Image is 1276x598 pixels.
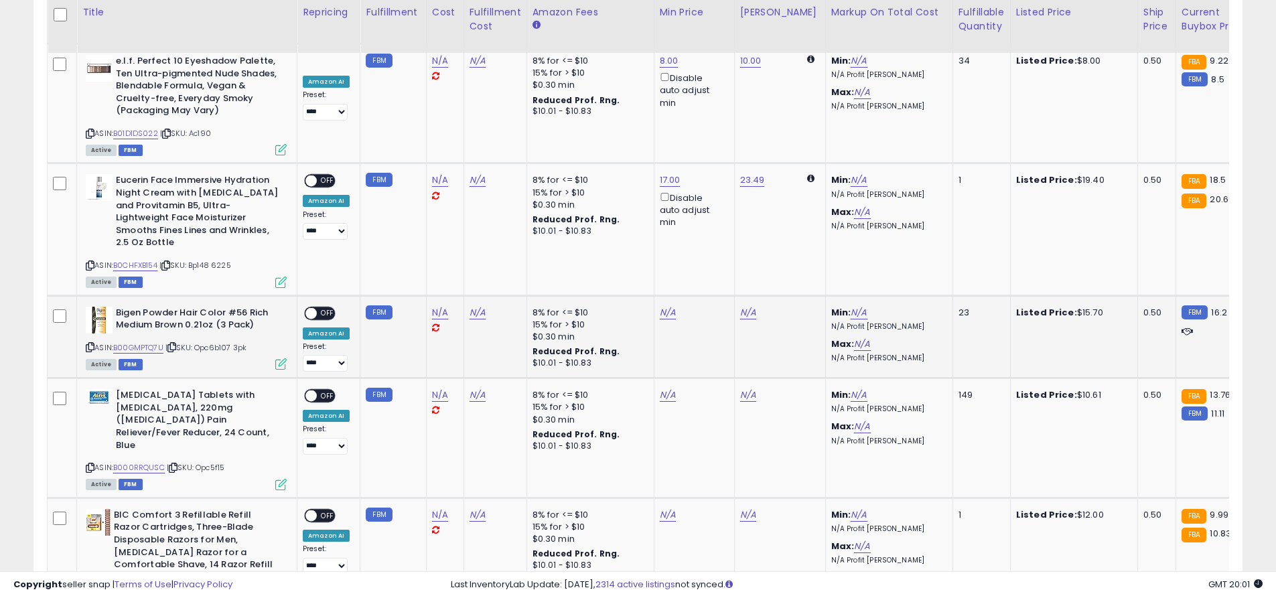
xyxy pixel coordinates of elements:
b: Max: [831,86,855,98]
span: OFF [317,175,338,187]
div: Preset: [303,425,350,455]
a: N/A [740,388,756,402]
a: N/A [740,306,756,319]
div: $0.30 min [533,331,644,343]
div: 1 [959,174,1000,186]
b: BIC Comfort 3 Refillable Refill Razor Cartridges, Three-Blade Disposable Razors for Men, [MEDICAL... [114,509,277,587]
span: 16.2 [1211,306,1227,319]
span: FBM [119,479,143,490]
div: 15% for > $10 [533,521,644,533]
div: 149 [959,389,1000,401]
i: Calculated using Dynamic Max Price. [807,174,814,183]
a: 23.49 [740,173,765,187]
small: FBA [1182,509,1206,524]
a: N/A [854,86,870,99]
div: Preset: [303,210,350,240]
p: N/A Profit [PERSON_NAME] [831,70,942,80]
div: Preset: [303,544,350,575]
span: All listings currently available for purchase on Amazon [86,479,117,490]
span: 11.11 [1211,407,1224,420]
div: $0.30 min [533,79,644,91]
b: Reduced Prof. Rng. [533,548,620,559]
a: N/A [470,306,486,319]
div: Cost [432,5,458,19]
a: N/A [432,306,448,319]
small: FBM [1182,305,1208,319]
a: N/A [854,338,870,351]
a: N/A [432,54,448,68]
span: 2025-08-14 20:01 GMT [1208,578,1263,591]
a: B000RRQUSC [113,462,165,473]
div: $0.30 min [533,414,644,426]
small: FBA [1182,194,1206,208]
a: N/A [432,508,448,522]
div: 1 [959,509,1000,521]
div: $10.61 [1016,389,1127,401]
a: N/A [432,173,448,187]
div: 8% for <= $10 [533,55,644,67]
small: FBM [1182,72,1208,86]
small: FBM [366,54,392,68]
a: N/A [851,54,867,68]
div: Amazon AI [303,195,350,207]
b: [MEDICAL_DATA] Tablets with [MEDICAL_DATA], 220mg ([MEDICAL_DATA]) Pain Reliever/Fever Reducer, 2... [116,389,279,455]
p: N/A Profit [PERSON_NAME] [831,556,942,565]
div: Preset: [303,90,350,121]
div: 0.50 [1143,509,1165,521]
span: FBM [119,277,143,288]
div: 8% for <= $10 [533,389,644,401]
small: FBM [366,173,392,187]
p: N/A Profit [PERSON_NAME] [831,437,942,446]
span: All listings currently available for purchase on Amazon [86,277,117,288]
div: $10.01 - $10.83 [533,358,644,369]
small: FBM [366,508,392,522]
div: Fulfillable Quantity [959,5,1005,33]
a: N/A [854,206,870,219]
div: Ship Price [1143,5,1170,33]
a: B00GMPTQ7U [113,342,163,354]
a: N/A [851,508,867,522]
p: N/A Profit [PERSON_NAME] [831,190,942,200]
div: 8% for <= $10 [533,174,644,186]
b: Listed Price: [1016,173,1077,186]
a: Privacy Policy [173,578,232,591]
span: | SKU: Opc5f15 [167,462,224,473]
a: N/A [854,420,870,433]
b: Min: [831,54,851,67]
div: $15.70 [1016,307,1127,319]
small: FBA [1182,528,1206,542]
div: 15% for > $10 [533,67,644,79]
div: Amazon AI [303,530,350,542]
i: Calculated using Dynamic Max Price. [807,55,814,64]
a: 2314 active listings [595,578,675,591]
p: N/A Profit [PERSON_NAME] [831,322,942,331]
b: Listed Price: [1016,54,1077,67]
span: OFF [317,390,338,402]
span: 20.69 [1210,193,1234,206]
b: Reduced Prof. Rng. [533,429,620,440]
div: Preset: [303,342,350,372]
div: 0.50 [1143,389,1165,401]
span: 18.5 [1210,173,1226,186]
div: Repricing [303,5,354,19]
div: 8% for <= $10 [533,509,644,521]
b: Min: [831,508,851,521]
div: $10.01 - $10.83 [533,441,644,452]
a: N/A [660,508,676,522]
a: N/A [854,540,870,553]
div: ASIN: [86,389,287,488]
span: 13.76 [1210,388,1230,401]
div: 15% for > $10 [533,401,644,413]
img: 3137eGN-MVL._SL40_.jpg [86,174,113,201]
span: | SKU: Opc6b107 3pk [165,342,246,353]
img: 517suTqlguL._SL40_.jpg [86,509,111,536]
a: B0CHFXB154 [113,260,157,271]
div: 8% for <= $10 [533,307,644,319]
p: N/A Profit [PERSON_NAME] [831,222,942,231]
span: 8.5 [1211,73,1224,86]
b: Min: [831,306,851,319]
img: 41WqsQJjkJL._SL40_.jpg [86,55,113,82]
b: Bigen Powder Hair Color #56 Rich Medium Brown 0.21oz (3 Pack) [116,307,279,335]
span: 9.22 [1210,54,1228,67]
a: B01D1DS022 [113,128,158,139]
